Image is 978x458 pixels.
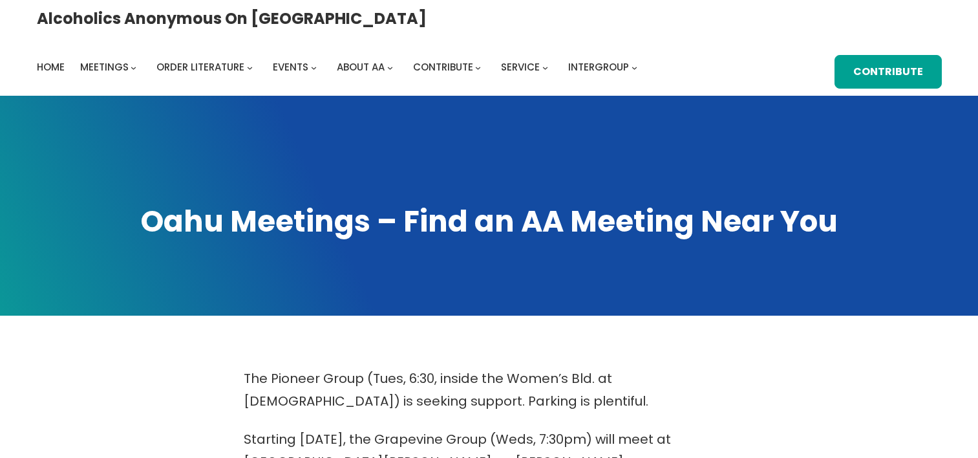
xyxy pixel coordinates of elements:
[244,367,735,413] p: The Pioneer Group (Tues, 6:30, inside the Women’s Bld. at [DEMOGRAPHIC_DATA]) is seeking support....
[273,60,308,74] span: Events
[131,65,136,71] button: Meetings submenu
[247,65,253,71] button: Order Literature submenu
[413,60,473,74] span: Contribute
[37,202,942,242] h1: Oahu Meetings – Find an AA Meeting Near You
[273,58,308,76] a: Events
[413,58,473,76] a: Contribute
[80,58,129,76] a: Meetings
[156,60,244,74] span: Order Literature
[501,60,540,74] span: Service
[568,60,629,74] span: Intergroup
[834,55,942,89] a: Contribute
[501,58,540,76] a: Service
[37,5,427,32] a: Alcoholics Anonymous on [GEOGRAPHIC_DATA]
[387,65,393,71] button: About AA submenu
[542,65,548,71] button: Service submenu
[37,58,65,76] a: Home
[311,65,317,71] button: Events submenu
[80,60,129,74] span: Meetings
[475,65,481,71] button: Contribute submenu
[337,58,385,76] a: About AA
[337,60,385,74] span: About AA
[37,60,65,74] span: Home
[568,58,629,76] a: Intergroup
[37,58,642,76] nav: Intergroup
[632,65,637,71] button: Intergroup submenu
